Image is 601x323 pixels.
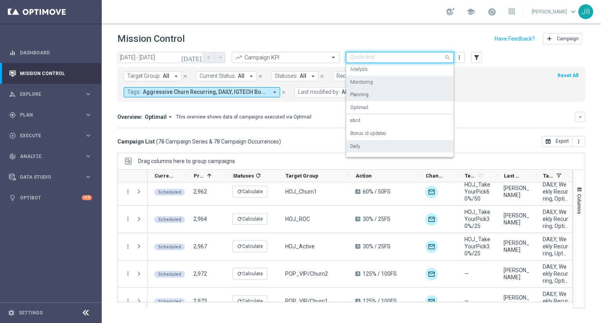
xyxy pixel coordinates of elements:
[464,208,490,230] span: HOJ_TakeYourPick30%/25
[257,74,263,79] i: close
[124,188,131,195] button: more_vert
[9,91,85,98] div: Explore
[232,268,267,280] button: refreshCalculate
[193,188,207,195] span: 2,962
[20,154,85,159] span: Analyze
[455,53,463,62] button: more_vert
[426,173,444,179] span: Channel
[464,181,490,202] span: HOJ_TakeYourPick60%/50
[350,130,386,137] label: Bonus Id updates
[9,42,92,63] div: Dashboard
[346,52,454,63] ng-select: Daily
[193,216,207,222] span: 2,964
[9,153,85,160] div: Analyze
[173,73,180,80] i: arrow_drop_down
[20,175,85,179] span: Data Studio
[193,271,207,277] span: 2,972
[280,88,287,97] button: close
[456,54,462,61] i: more_vert
[193,298,207,304] span: 2,973
[465,173,476,179] span: Templates
[350,88,450,101] div: Planning
[363,243,390,250] span: 30% / 25FS
[167,113,174,120] i: arrow_drop_down
[235,54,243,61] i: trending_up
[346,63,454,157] ng-dropdown-panel: Options list
[466,7,475,16] span: school
[124,215,131,223] button: more_vert
[9,174,85,181] div: Data Studio
[232,240,267,252] button: refreshCalculate
[9,174,92,180] button: Data Studio keyboard_arrow_right
[9,50,92,56] div: equalizer Dashboard
[85,90,92,98] i: keyboard_arrow_right
[363,298,397,305] span: 125% / 100FS
[286,173,318,179] span: Target Group
[285,270,328,277] span: POP_VIP/Churn2
[124,87,280,97] button: Tags: Aggressive Churn Recurring, DAILY, IGTECH Bonusback SMS, IGTECH CASHBACK PROMO, IGTECH CASH...
[495,36,535,41] input: Have Feedback?
[19,310,43,315] a: Settings
[20,133,85,138] span: Execute
[155,173,173,179] span: Current Status
[20,113,85,117] span: Plan
[117,138,281,145] h3: Campaign List
[275,73,298,79] span: Statuses:
[355,217,360,221] span: A
[425,186,438,198] img: Optimail
[350,92,369,98] label: Planning
[117,33,185,45] h1: Mission Control
[217,55,223,60] i: arrow_forward
[504,267,529,281] div: Elaine Pillay
[464,298,469,305] span: —
[271,71,318,81] button: Statuses: All arrow_drop_down
[138,158,235,164] div: Row Groups
[158,272,181,277] span: Scheduled
[576,194,583,214] span: Columns
[9,187,92,208] div: Optibot
[355,299,360,303] span: A
[363,188,390,195] span: 60% / 50FS
[471,52,482,63] button: filter_alt
[232,295,267,307] button: refreshCalculate
[20,63,92,84] a: Mission Control
[142,113,176,120] button: Optimail arrow_drop_down
[20,187,82,208] a: Optibot
[557,71,579,80] button: Reset All
[9,153,92,160] button: track_changes Analyze keyboard_arrow_right
[295,87,360,97] button: Last modified by: All arrow_drop_down
[319,74,325,79] i: close
[156,138,158,145] span: (
[363,270,397,277] span: 125% / 100FS
[163,73,169,79] span: All
[504,173,523,179] span: Last Modified By
[193,243,207,249] span: 2,967
[355,244,360,249] span: A
[232,186,267,197] button: refreshCalculate
[425,213,438,226] div: Optimail
[355,271,360,276] span: A
[356,173,372,179] span: Action
[336,73,377,79] span: Recurrence type:
[124,298,131,305] button: more_vert
[281,90,286,95] i: close
[237,189,242,194] i: refresh
[154,243,185,250] colored-tag: Scheduled
[9,63,92,84] div: Mission Control
[143,89,268,95] span: Aggressive Churn Recurring, DAILY, IGTECH Bonusback SMS, IGTECH CASHBACK PROMO, IGTECH CASHDROP P...
[9,70,92,77] button: Mission Control
[9,132,85,139] div: Execute
[279,138,281,145] span: )
[543,263,569,284] span: DAILY, Weekly Recurring, Optimised Control Group, Upto $500
[545,138,551,145] i: open_in_browser
[154,270,185,278] colored-tag: Scheduled
[180,52,203,64] button: [DATE]
[504,212,529,226] div: Elaine Pillay
[9,91,92,97] div: person_search Explore keyboard_arrow_right
[9,195,92,201] button: lightbulb Optibot +10
[233,173,254,179] span: Statuses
